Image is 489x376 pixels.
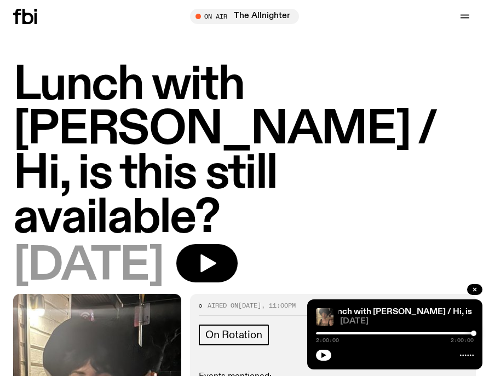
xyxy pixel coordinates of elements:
button: On AirThe Allnighter [190,9,299,24]
span: [DATE] [340,317,474,326]
span: Aired on [208,301,238,310]
span: 2:00:00 [316,338,339,343]
span: , 11:00pm [261,301,296,310]
span: [DATE] [238,301,261,310]
h1: Lunch with [PERSON_NAME] / Hi, is this still available? [13,63,476,241]
span: [DATE] [13,244,163,288]
span: On Rotation [205,329,262,341]
span: 2:00:00 [451,338,474,343]
a: On Rotation [199,325,269,345]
